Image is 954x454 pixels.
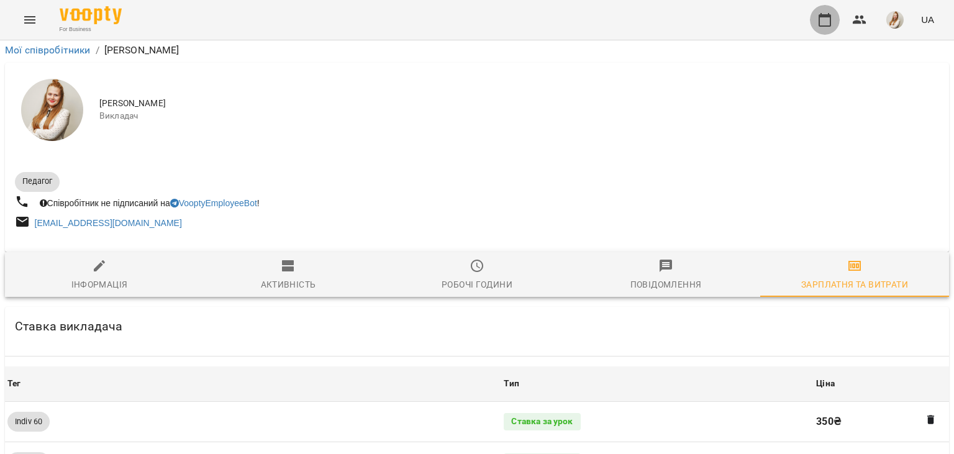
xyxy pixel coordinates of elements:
th: Тип [501,366,814,401]
span: [PERSON_NAME] [99,98,939,110]
h6: Ставка викладача [15,317,122,336]
li: / [96,43,99,58]
p: 350 ₴ [816,414,947,429]
nav: breadcrumb [5,43,949,58]
button: Menu [15,5,45,35]
a: VooptyEmployeeBot [170,198,257,208]
div: Зарплатня та Витрати [801,277,908,292]
span: For Business [60,25,122,34]
div: Співробітник не підписаний на ! [37,194,262,212]
p: [PERSON_NAME] [104,43,179,58]
button: Видалити [923,412,939,428]
span: Indiv 60 [7,416,50,427]
div: Повідомлення [630,277,702,292]
span: Педагог [15,176,60,187]
img: Voopty Logo [60,6,122,24]
th: Ціна [814,366,949,401]
img: db46d55e6fdf8c79d257263fe8ff9f52.jpeg [886,11,904,29]
span: Викладач [99,110,939,122]
th: Тег [5,366,501,401]
button: UA [916,8,939,31]
div: Ставка за урок [504,413,580,430]
div: Робочі години [442,277,512,292]
div: Активність [261,277,316,292]
div: Інформація [71,277,128,292]
img: Адамович Вікторія [21,79,83,141]
span: UA [921,13,934,26]
a: [EMAIL_ADDRESS][DOMAIN_NAME] [35,218,182,228]
a: Мої співробітники [5,44,91,56]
